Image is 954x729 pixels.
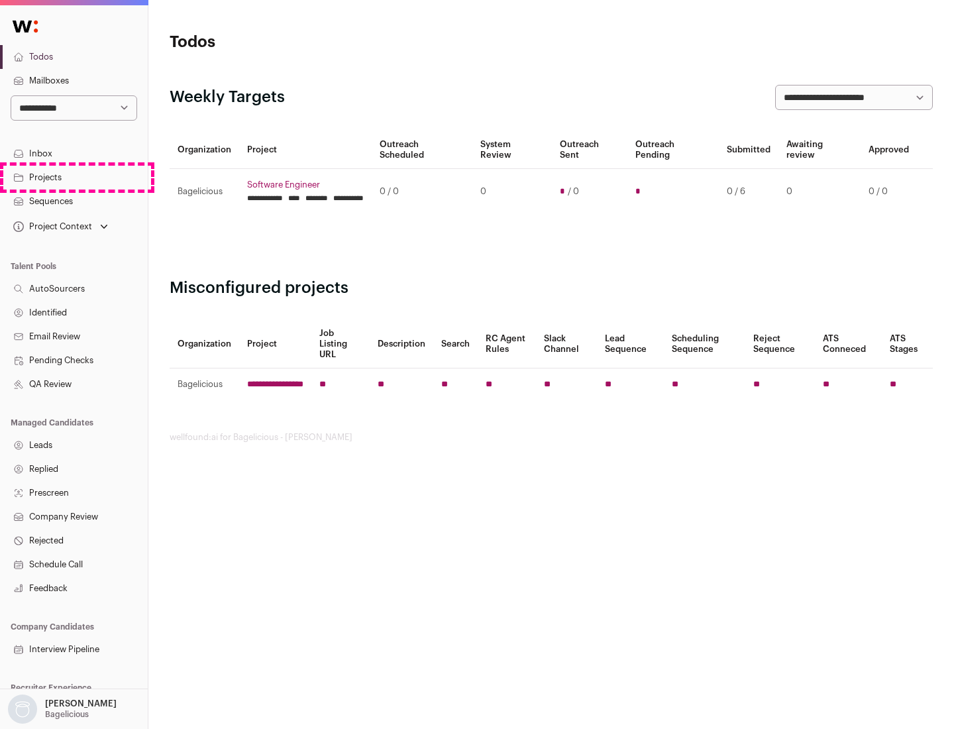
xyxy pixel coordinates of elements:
a: Software Engineer [247,180,364,190]
th: Organization [170,131,239,169]
th: Project [239,320,311,368]
th: Job Listing URL [311,320,370,368]
td: Bagelicious [170,169,239,215]
td: 0 / 0 [372,169,472,215]
th: ATS Stages [882,320,933,368]
th: Outreach Pending [627,131,718,169]
footer: wellfound:ai for Bagelicious - [PERSON_NAME] [170,432,933,443]
td: 0 / 6 [719,169,778,215]
th: Description [370,320,433,368]
th: ATS Conneced [815,320,881,368]
h2: Misconfigured projects [170,278,933,299]
th: Scheduling Sequence [664,320,745,368]
th: RC Agent Rules [478,320,535,368]
img: nopic.png [8,695,37,724]
p: [PERSON_NAME] [45,699,117,709]
button: Open dropdown [5,695,119,724]
td: Bagelicious [170,368,239,401]
img: Wellfound [5,13,45,40]
td: 0 / 0 [861,169,917,215]
p: Bagelicious [45,709,89,720]
div: Project Context [11,221,92,232]
td: 0 [778,169,861,215]
th: Organization [170,320,239,368]
button: Open dropdown [11,217,111,236]
span: / 0 [568,186,579,197]
th: Project [239,131,372,169]
th: System Review [472,131,551,169]
th: Outreach Sent [552,131,628,169]
h1: Todos [170,32,424,53]
th: Reject Sequence [745,320,816,368]
th: Lead Sequence [597,320,664,368]
th: Outreach Scheduled [372,131,472,169]
th: Awaiting review [778,131,861,169]
h2: Weekly Targets [170,87,285,108]
th: Slack Channel [536,320,597,368]
td: 0 [472,169,551,215]
th: Approved [861,131,917,169]
th: Search [433,320,478,368]
th: Submitted [719,131,778,169]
